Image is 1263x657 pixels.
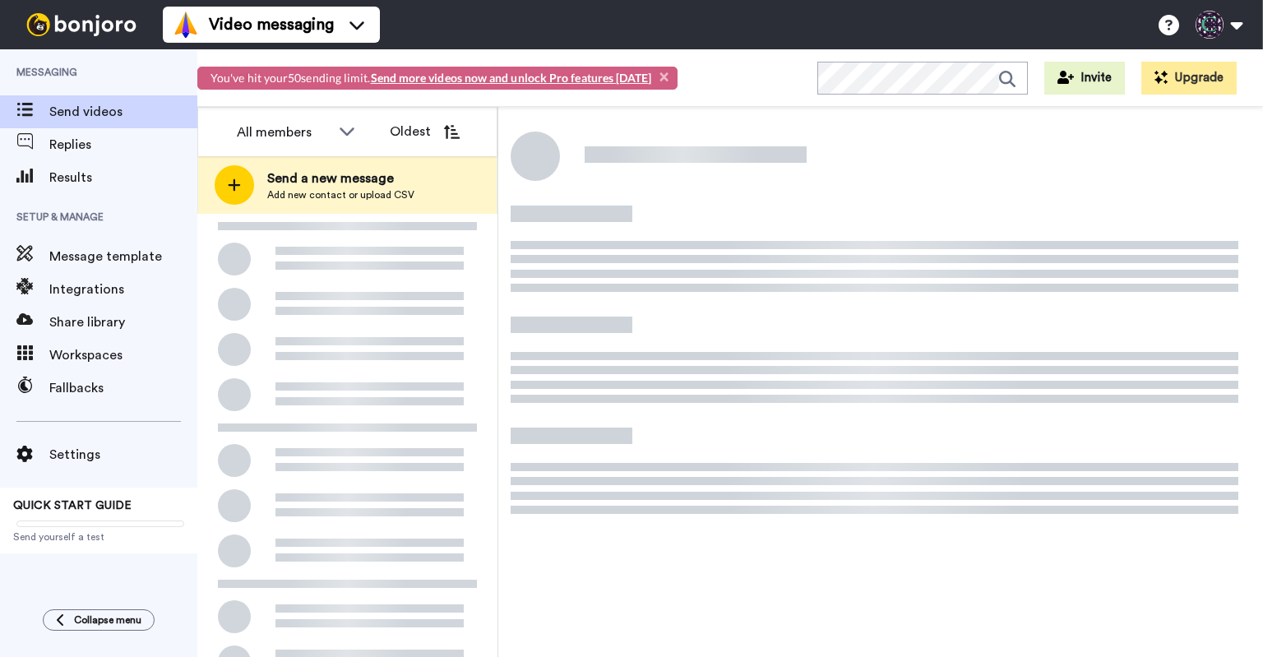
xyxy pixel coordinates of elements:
span: Integrations [49,280,197,299]
span: Fallbacks [49,378,197,398]
span: Send videos [49,102,197,122]
span: Send yourself a test [13,530,184,544]
span: × [659,68,669,86]
img: bj-logo-header-white.svg [20,13,143,36]
button: Upgrade [1141,62,1237,95]
span: Video messaging [209,13,334,36]
span: You've hit your 50 sending limit. [210,71,652,85]
a: Send more videos now and unlock Pro features [DATE] [371,71,652,85]
div: All members [237,123,331,142]
span: QUICK START GUIDE [13,500,132,511]
span: Results [49,168,197,187]
button: Collapse menu [43,609,155,631]
span: Collapse menu [74,613,141,627]
button: Close [659,68,669,86]
button: Invite [1044,62,1125,95]
img: vm-color.svg [173,12,199,38]
span: Send a new message [267,169,414,188]
button: Oldest [377,115,472,148]
span: Message template [49,247,197,266]
span: Add new contact or upload CSV [267,188,414,201]
span: Workspaces [49,345,197,365]
span: Settings [49,445,197,465]
span: Share library [49,312,197,332]
span: Replies [49,135,197,155]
